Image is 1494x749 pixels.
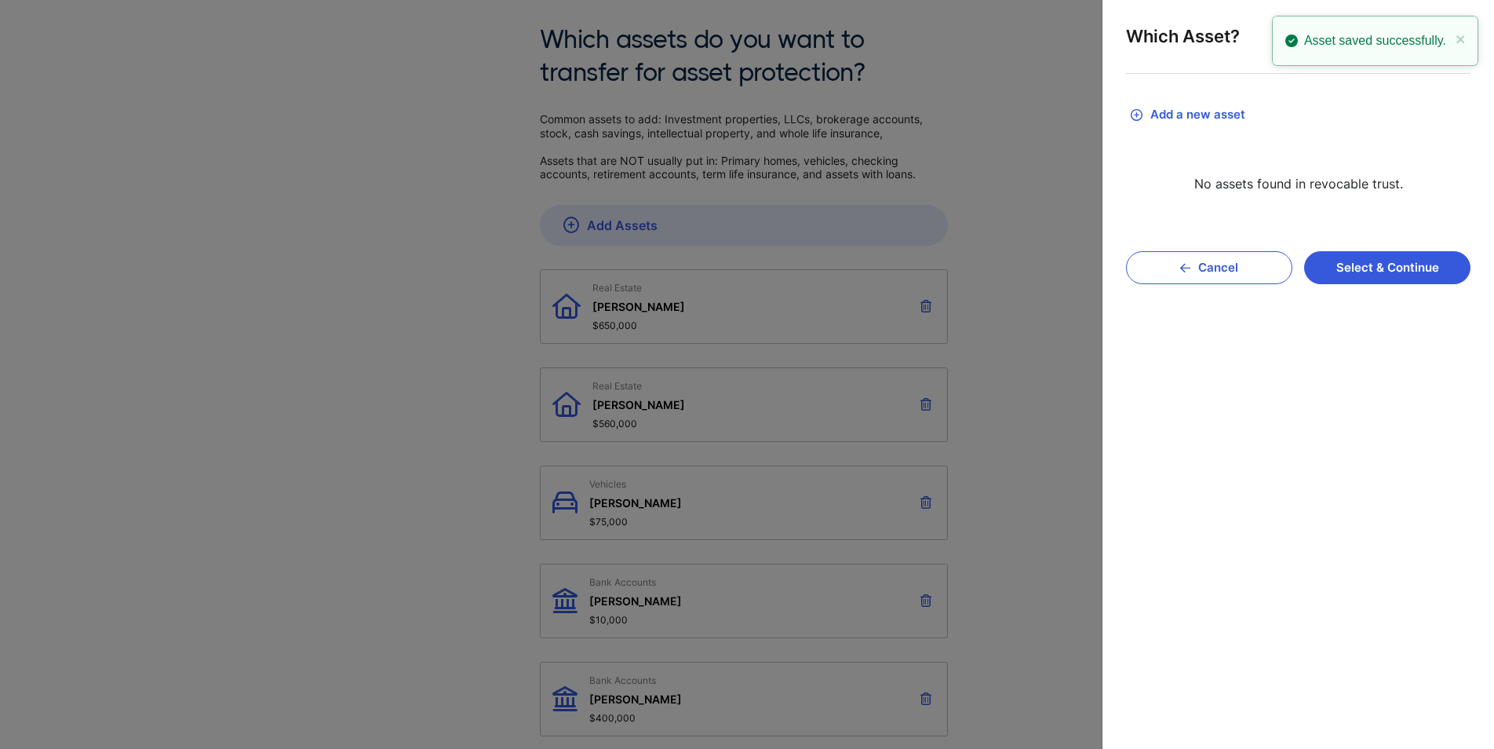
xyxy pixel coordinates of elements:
[1304,31,1446,50] span: Asset saved successfully .
[1304,251,1470,284] button: Select & Continue
[1126,97,1470,132] button: Add a new asset
[1126,251,1292,284] button: Cancel
[1145,174,1452,193] p: No assets found in revocable trust.
[1126,24,1470,74] div: Which Asset?
[1456,30,1467,53] button: close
